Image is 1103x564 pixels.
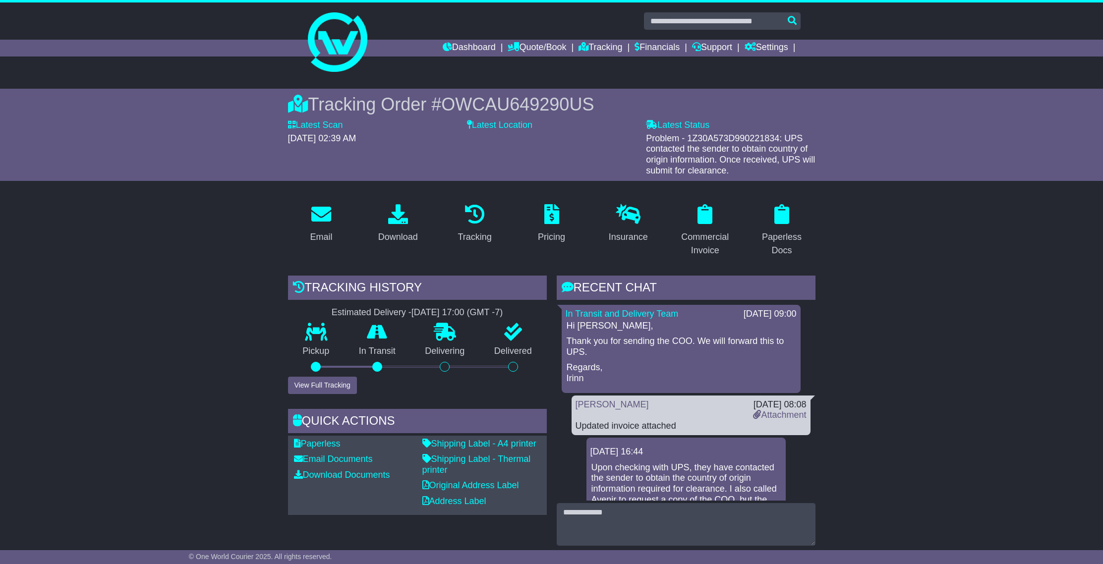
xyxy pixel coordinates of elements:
[467,120,532,131] label: Latest Location
[744,309,797,320] div: [DATE] 09:00
[422,439,536,449] a: Shipping Label - A4 printer
[288,120,343,131] label: Latest Scan
[372,201,424,247] a: Download
[378,230,418,244] div: Download
[422,496,486,506] a: Address Label
[576,399,649,409] a: [PERSON_NAME]
[576,421,807,432] div: Updated invoice attached
[567,336,796,357] p: Thank you for sending the COO. We will forward this to UPS.
[411,307,503,318] div: [DATE] 17:00 (GMT -7)
[557,276,815,302] div: RECENT CHAT
[303,201,339,247] a: Email
[646,120,709,131] label: Latest Status
[479,346,547,357] p: Delivered
[288,133,356,143] span: [DATE] 02:39 AM
[749,201,815,261] a: Paperless Docs
[591,462,781,516] p: Upon checking with UPS, they have contacted the sender to obtain the country of origin informatio...
[538,230,565,244] div: Pricing
[443,40,496,56] a: Dashboard
[294,470,390,480] a: Download Documents
[288,346,345,357] p: Pickup
[288,409,547,436] div: Quick Actions
[678,230,732,257] div: Commercial Invoice
[590,447,782,457] div: [DATE] 16:44
[753,410,806,420] a: Attachment
[422,480,519,490] a: Original Address Label
[646,133,815,175] span: Problem - 1Z30A573D990221834: UPS contacted the sender to obtain country of origin information. O...
[288,307,547,318] div: Estimated Delivery -
[635,40,680,56] a: Financials
[609,230,648,244] div: Insurance
[310,230,332,244] div: Email
[288,377,357,394] button: View Full Tracking
[579,40,622,56] a: Tracking
[458,230,491,244] div: Tracking
[672,201,739,261] a: Commercial Invoice
[422,454,531,475] a: Shipping Label - Thermal printer
[294,439,341,449] a: Paperless
[189,553,332,561] span: © One World Courier 2025. All rights reserved.
[692,40,732,56] a: Support
[745,40,788,56] a: Settings
[344,346,410,357] p: In Transit
[441,94,594,114] span: OWCAU649290US
[755,230,809,257] div: Paperless Docs
[531,201,572,247] a: Pricing
[567,321,796,332] p: Hi [PERSON_NAME],
[294,454,373,464] a: Email Documents
[451,201,498,247] a: Tracking
[567,362,796,384] p: Regards, Irinn
[410,346,480,357] p: Delivering
[508,40,566,56] a: Quote/Book
[566,309,679,319] a: In Transit and Delivery Team
[288,94,815,115] div: Tracking Order #
[602,201,654,247] a: Insurance
[753,399,806,410] div: [DATE] 08:08
[288,276,547,302] div: Tracking history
